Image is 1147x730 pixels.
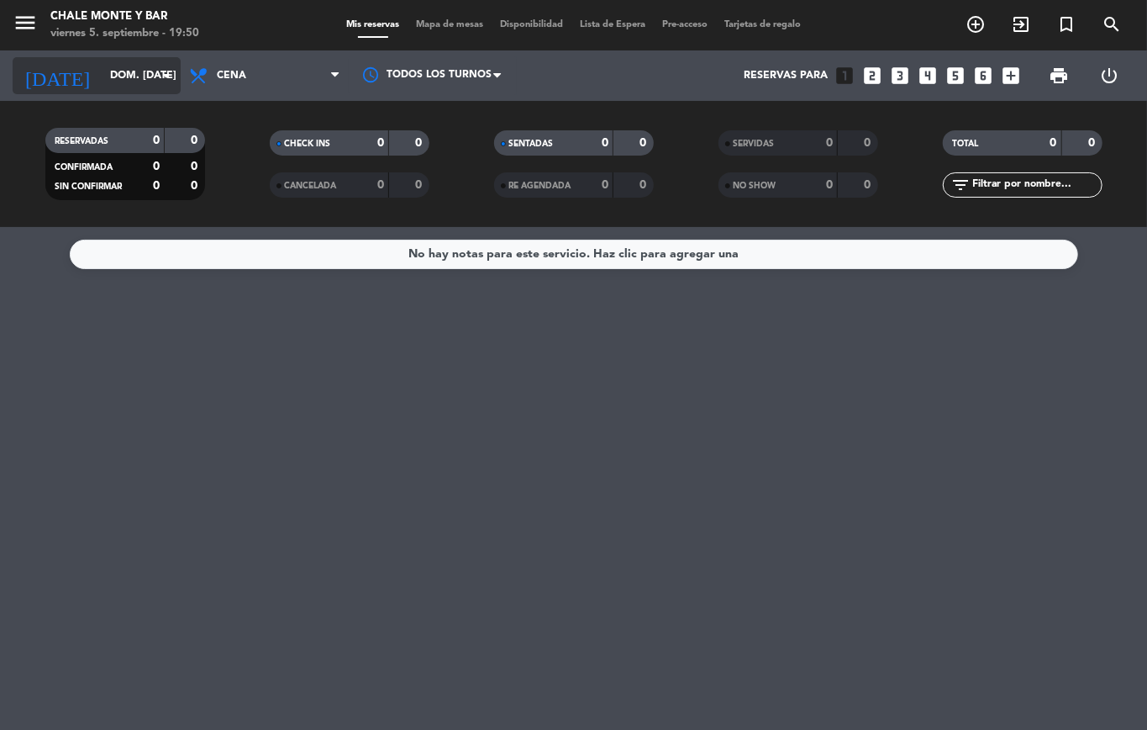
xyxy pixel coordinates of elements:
span: SERVIDAS [734,140,775,148]
strong: 0 [1088,137,1098,149]
div: No hay notas para este servicio. Haz clic para agregar una [408,245,739,264]
span: CONFIRMADA [55,163,113,172]
i: looks_3 [889,65,911,87]
strong: 0 [639,179,650,191]
span: Reservas para [744,70,828,82]
i: exit_to_app [1011,14,1031,34]
i: add_circle_outline [965,14,986,34]
i: turned_in_not [1056,14,1076,34]
span: RE AGENDADA [509,182,571,190]
i: looks_two [861,65,883,87]
strong: 0 [377,179,384,191]
span: TOTAL [953,140,979,148]
strong: 0 [377,137,384,149]
strong: 0 [826,179,833,191]
span: Disponibilidad [492,20,571,29]
span: RESERVADAS [55,137,109,145]
strong: 0 [191,135,201,146]
span: SIN CONFIRMAR [55,182,123,191]
strong: 0 [864,137,874,149]
span: Cena [217,70,246,82]
span: NO SHOW [734,182,776,190]
i: looks_one [834,65,855,87]
span: Tarjetas de regalo [716,20,809,29]
i: add_box [1000,65,1022,87]
i: menu [13,10,38,35]
i: looks_5 [944,65,966,87]
strong: 0 [191,180,201,192]
span: CHECK INS [285,140,331,148]
span: Lista de Espera [571,20,654,29]
i: filter_list [951,175,971,195]
strong: 0 [864,179,874,191]
strong: 0 [602,137,608,149]
span: Mapa de mesas [408,20,492,29]
span: CANCELADA [285,182,337,190]
strong: 0 [153,180,160,192]
strong: 0 [415,179,425,191]
div: Chale Monte y Bar [50,8,199,25]
i: power_settings_new [1099,66,1119,86]
i: looks_6 [972,65,994,87]
strong: 0 [639,137,650,149]
span: SENTADAS [509,140,554,148]
strong: 0 [153,161,160,172]
i: [DATE] [13,57,102,94]
strong: 0 [602,179,608,191]
span: Pre-acceso [654,20,716,29]
i: search [1102,14,1122,34]
button: menu [13,10,38,41]
strong: 0 [1050,137,1057,149]
strong: 0 [153,135,160,146]
strong: 0 [191,161,201,172]
i: arrow_drop_down [156,66,176,86]
strong: 0 [826,137,833,149]
span: Mis reservas [338,20,408,29]
span: print [1049,66,1069,86]
input: Filtrar por nombre... [971,176,1102,194]
i: looks_4 [917,65,939,87]
div: viernes 5. septiembre - 19:50 [50,25,199,42]
div: LOG OUT [1084,50,1134,101]
strong: 0 [415,137,425,149]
